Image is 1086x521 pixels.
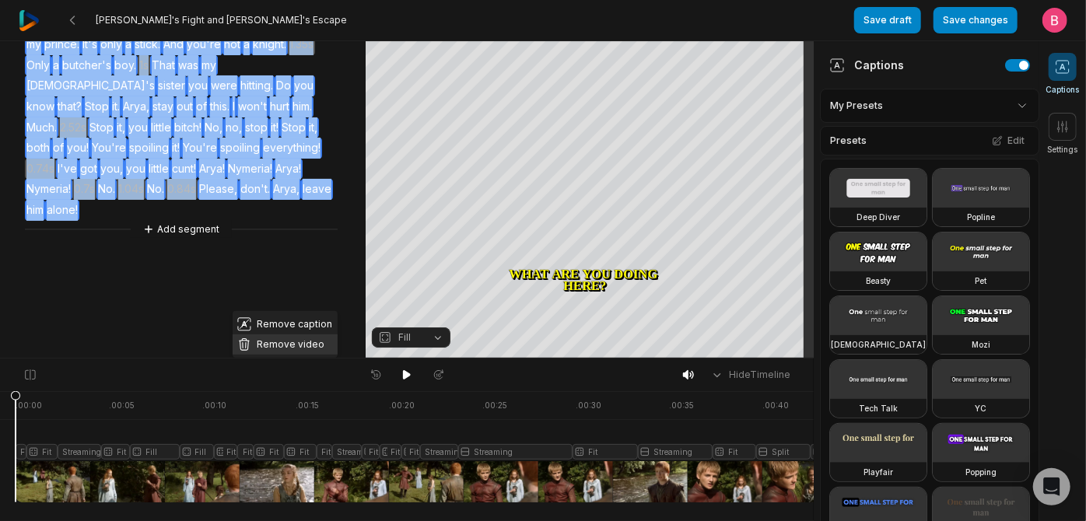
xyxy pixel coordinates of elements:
[25,138,51,159] span: both
[56,96,83,117] span: that?
[25,55,51,76] span: Only
[117,179,145,200] span: 1.04s
[133,34,162,55] span: stick.
[1048,113,1078,156] button: Settings
[147,159,170,180] span: little
[110,96,121,117] span: it.
[398,330,411,344] span: Fill
[200,55,218,76] span: my
[271,179,301,200] span: Arya,
[115,117,127,138] span: it,
[149,117,173,138] span: little
[859,402,898,414] h3: Tech Talk
[965,466,997,478] h3: Popping
[976,274,987,287] h3: Pet
[51,138,65,159] span: of
[291,96,314,117] span: him.
[854,7,921,33] button: Save draft
[972,338,990,351] h3: Mozi
[831,338,926,351] h3: [DEMOGRAPHIC_DATA]
[820,126,1039,156] div: Presets
[209,75,239,96] span: were
[864,466,893,478] h3: Playfair
[79,159,99,180] span: got
[138,55,150,76] span: 1s
[857,211,900,223] h3: Deep Diver
[88,117,115,138] span: Stop
[239,75,275,96] span: hitting.
[58,117,88,138] span: 2.52s
[706,363,795,386] button: HideTimeline
[175,96,194,117] span: out
[251,34,288,55] span: knight.
[275,75,293,96] span: Do
[124,34,133,55] span: a
[233,314,338,334] button: Remove caption
[301,179,333,200] span: leave
[96,179,117,200] span: No.
[1048,144,1078,156] span: Settings
[198,159,226,180] span: Arya!
[274,159,303,180] span: Arya!
[90,138,128,159] span: You're
[151,96,175,117] span: stay
[987,131,1029,151] button: Edit
[177,55,200,76] span: was
[61,55,113,76] span: butcher's
[128,138,170,159] span: spoiling
[866,274,891,287] h3: Beasty
[65,138,90,159] span: you!
[83,96,110,117] span: Stop
[280,117,307,138] span: Stop
[1033,468,1070,505] div: Open Intercom Messenger
[81,34,99,55] span: It's
[198,179,239,200] span: Please,
[820,89,1039,123] div: My Presets
[145,179,166,200] span: No.
[156,75,187,96] span: sister
[170,159,198,180] span: cunt!
[170,138,181,159] span: it!
[127,117,149,138] span: you
[239,179,271,200] span: don't.
[173,117,203,138] span: bitch!
[976,402,987,414] h3: YC
[967,211,995,223] h3: Popline
[226,159,274,180] span: Nymeria!
[372,327,450,348] button: Fill
[208,96,231,117] span: this.
[25,200,45,221] span: him
[236,96,268,117] span: won't
[1046,53,1080,96] button: Captions
[43,34,81,55] span: prince.
[222,34,242,55] span: not
[99,34,124,55] span: only
[25,75,156,96] span: [DEMOGRAPHIC_DATA]'s
[99,159,124,180] span: you,
[124,159,147,180] span: you
[25,159,56,180] span: 0.74s
[181,138,219,159] span: You're
[25,34,43,55] span: my
[140,221,222,238] button: Add segment
[293,75,315,96] span: you
[185,34,222,55] span: you're
[829,57,904,73] div: Captions
[25,179,72,200] span: Nymeria!
[19,10,40,31] img: reap
[56,159,79,180] span: I've
[224,117,243,138] span: no,
[96,14,347,26] span: [PERSON_NAME]'s Fight and [PERSON_NAME]'s Escape
[25,96,56,117] span: know
[269,117,280,138] span: it!
[187,75,209,96] span: you
[233,334,338,355] button: Remove video
[934,7,1018,33] button: Save changes
[25,117,58,138] span: Much.
[219,138,261,159] span: spoiling
[194,96,208,117] span: of
[242,34,251,55] span: a
[1046,84,1080,96] span: Captions
[113,55,138,76] span: boy.
[203,117,224,138] span: No,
